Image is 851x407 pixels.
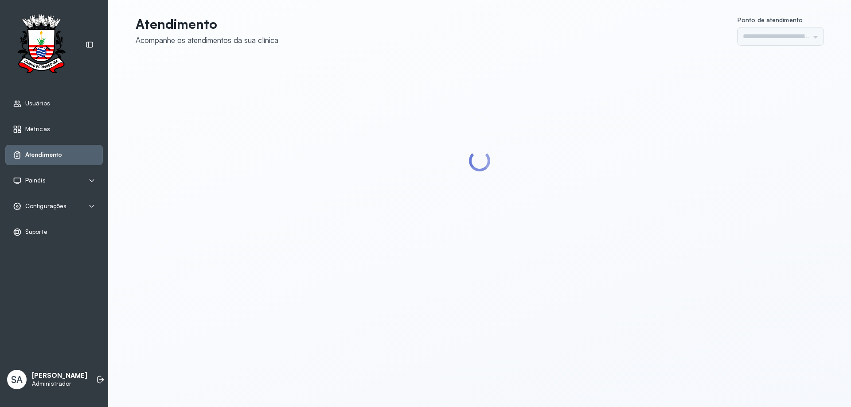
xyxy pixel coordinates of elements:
[13,151,95,159] a: Atendimento
[25,125,50,133] span: Métricas
[738,16,803,23] span: Ponto de atendimento
[25,100,50,107] span: Usuários
[32,372,87,380] p: [PERSON_NAME]
[32,380,87,388] p: Administrador
[136,16,278,32] p: Atendimento
[25,202,66,210] span: Configurações
[25,177,46,184] span: Painéis
[9,14,73,76] img: Logotipo do estabelecimento
[13,99,95,108] a: Usuários
[136,35,278,45] div: Acompanhe os atendimentos da sua clínica
[13,125,95,134] a: Métricas
[25,228,47,236] span: Suporte
[25,151,62,159] span: Atendimento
